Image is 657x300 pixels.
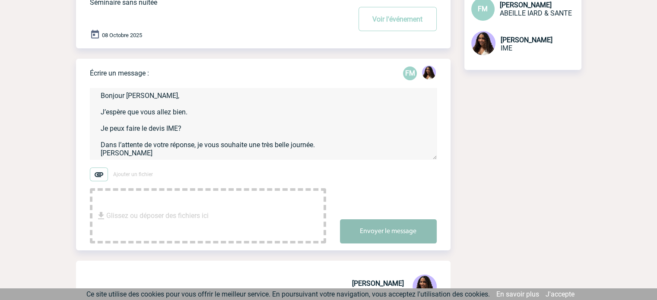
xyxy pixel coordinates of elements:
span: [PERSON_NAME] [501,36,552,44]
div: Jessica NETO BOGALHO [422,66,436,81]
button: Envoyer le message [340,219,437,243]
span: IME [501,44,512,52]
img: 131234-0.jpg [471,31,495,55]
img: 131234-0.jpg [422,66,436,79]
button: Voir l'événement [359,7,437,31]
span: FM [478,5,488,13]
p: FM [403,66,417,80]
span: Ajouter un fichier [113,171,153,177]
div: Florence MATHIEU [403,66,417,80]
a: En savoir plus [496,290,539,298]
p: Écrire un message : [90,69,149,77]
img: file_download.svg [96,211,106,221]
span: [PERSON_NAME] [352,279,404,287]
span: [PERSON_NAME] [500,1,552,9]
span: Glissez ou déposer des fichiers ici [106,194,209,237]
span: Ce site utilise des cookies pour vous offrir le meilleur service. En poursuivant votre navigation... [86,290,490,298]
a: J'accepte [546,290,574,298]
span: ABEILLE IARD & SANTE [500,9,572,17]
img: 131234-0.jpg [413,275,437,299]
span: 08 Octobre 2025 [102,32,142,38]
